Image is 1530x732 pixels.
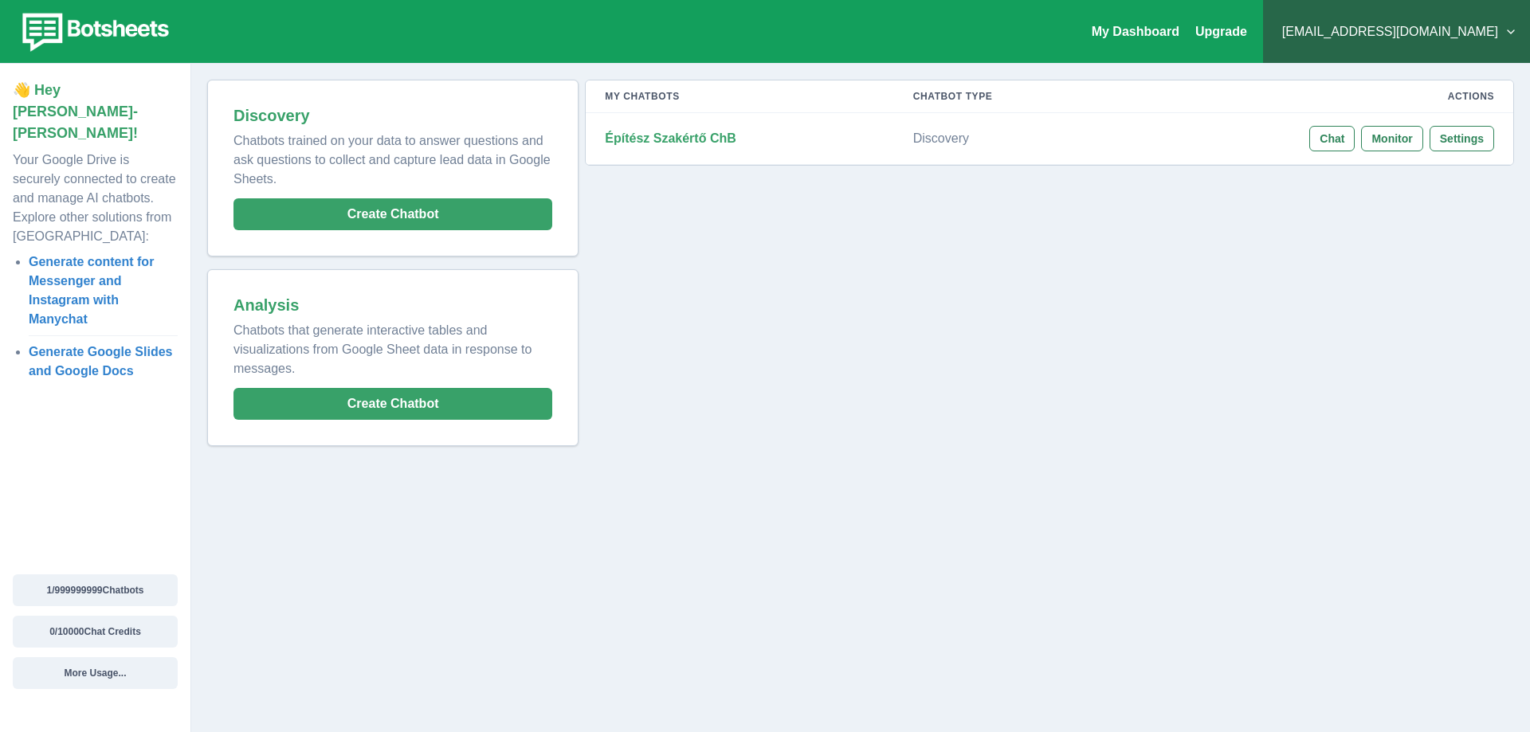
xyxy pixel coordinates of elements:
p: Chatbots trained on your data to answer questions and ask questions to collect and capture lead d... [233,125,552,189]
button: Create Chatbot [233,198,552,230]
h2: Analysis [233,296,552,315]
p: 👋 Hey [PERSON_NAME]-[PERSON_NAME]! [13,80,178,144]
h2: Discovery [233,106,552,125]
button: Chat [1309,126,1355,151]
button: 1/999999999Chatbots [13,574,178,606]
img: botsheets-logo.png [13,10,174,54]
button: 0/10000Chat Credits [13,616,178,648]
a: Generate content for Messenger and Instagram with Manychat [29,255,154,326]
a: Upgrade [1195,25,1247,38]
th: My Chatbots [586,80,893,113]
button: Create Chatbot [233,388,552,420]
th: Actions [1108,80,1513,113]
a: Generate Google Slides and Google Docs [29,345,173,378]
button: [EMAIL_ADDRESS][DOMAIN_NAME] [1276,16,1517,48]
p: Your Google Drive is securely connected to create and manage AI chatbots. Explore other solutions... [13,144,178,246]
th: Chatbot Type [894,80,1108,113]
button: Monitor [1361,126,1422,151]
p: Chatbots that generate interactive tables and visualizations from Google Sheet data in response t... [233,315,552,378]
button: More Usage... [13,657,178,689]
a: My Dashboard [1092,25,1179,38]
button: Settings [1430,126,1494,151]
strong: Építész Szakértő ChB [605,131,736,145]
p: Discovery [913,131,1089,147]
